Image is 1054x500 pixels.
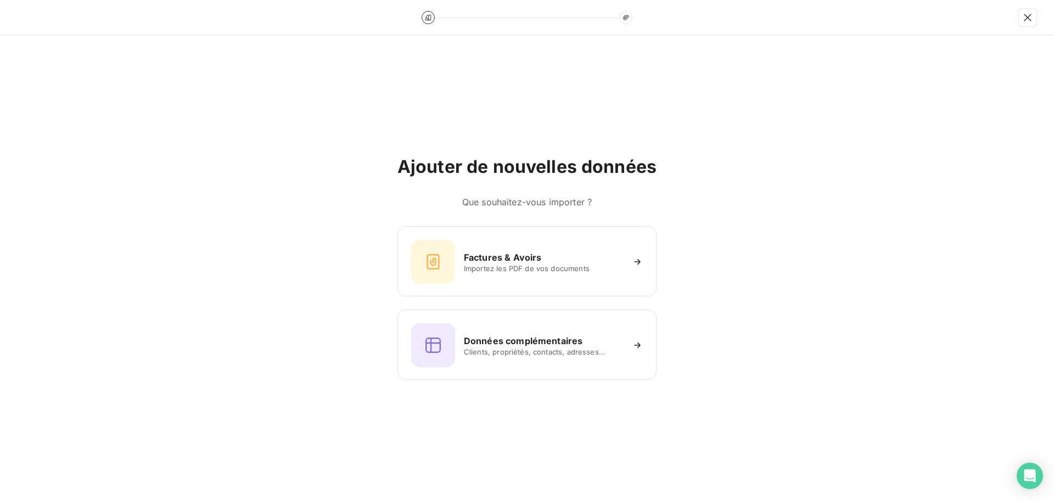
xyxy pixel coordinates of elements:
h6: Factures & Avoirs [464,251,542,264]
span: Importez les PDF de vos documents [464,264,623,273]
h6: Que souhaitez-vous importer ? [397,195,657,209]
h2: Ajouter de nouvelles données [397,156,657,178]
span: Clients, propriétés, contacts, adresses... [464,347,623,356]
div: Open Intercom Messenger [1017,463,1043,489]
h6: Données complémentaires [464,334,582,347]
